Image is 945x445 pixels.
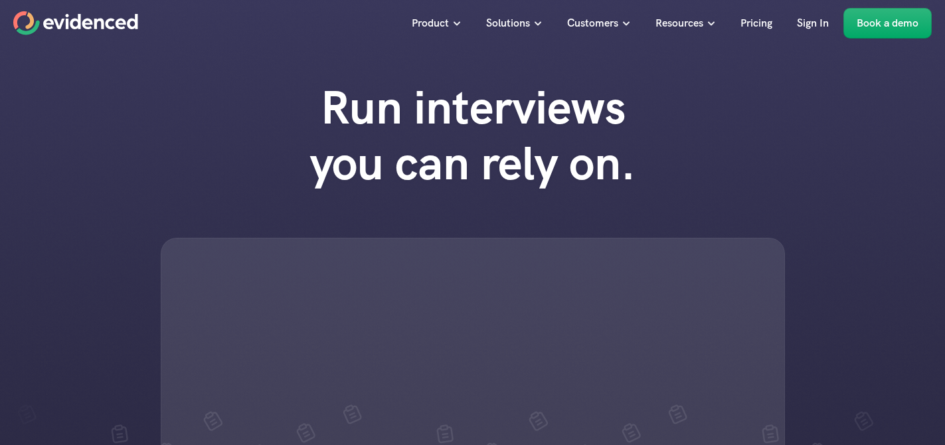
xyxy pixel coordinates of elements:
p: Pricing [740,15,772,32]
p: Solutions [486,15,530,32]
a: Pricing [730,8,782,39]
a: Sign In [787,8,839,39]
a: Home [13,11,138,35]
p: Resources [655,15,703,32]
p: Sign In [797,15,829,32]
p: Product [412,15,449,32]
h1: Run interviews you can rely on. [284,80,662,191]
p: Customers [567,15,618,32]
p: Book a demo [857,15,918,32]
a: Book a demo [843,8,932,39]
